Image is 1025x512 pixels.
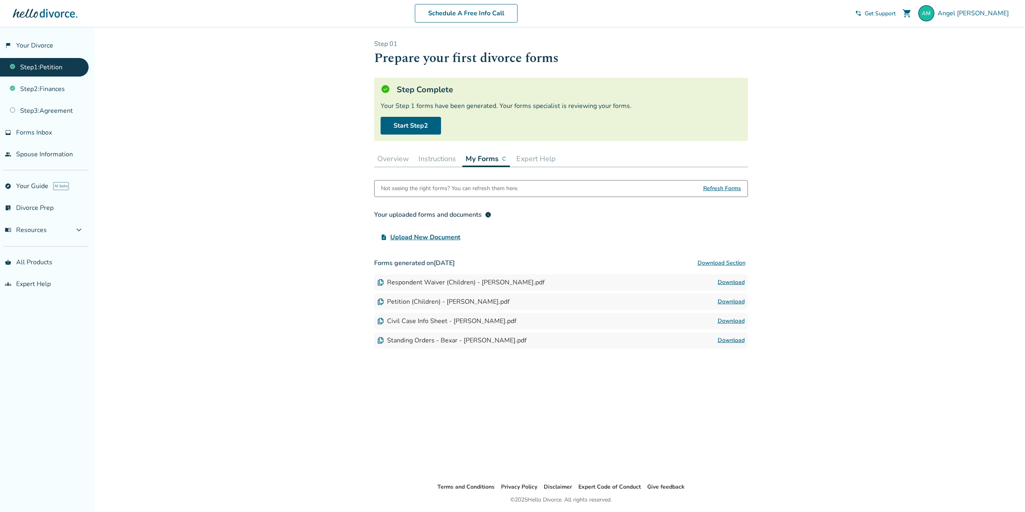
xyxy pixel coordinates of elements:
[462,151,510,167] button: My Forms
[377,317,516,325] div: Civil Case Info Sheet - [PERSON_NAME].pdf
[437,483,495,491] a: Terms and Conditions
[374,210,491,220] div: Your uploaded forms and documents
[501,483,537,491] a: Privacy Policy
[985,473,1025,512] iframe: Chat Widget
[397,84,453,95] h5: Step Complete
[53,182,69,190] span: AI beta
[381,102,741,110] div: Your Step 1 forms have been generated. Your forms specialist is reviewing your forms.
[381,180,518,197] div: Not seeing the right forms? You can refresh them here.
[5,205,11,211] span: list_alt_check
[513,151,559,167] button: Expert Help
[918,5,934,21] img: angel.moreno210@gmail.com
[703,180,741,197] span: Refresh Forms
[865,10,896,17] span: Get Support
[377,278,545,287] div: Respondent Waiver (Children) - [PERSON_NAME].pdf
[381,117,441,135] a: Start Step2
[390,232,460,242] span: Upload New Document
[544,482,572,492] li: Disclaimer
[415,4,518,23] a: Schedule A Free Info Call
[5,259,11,265] span: shopping_basket
[415,151,459,167] button: Instructions
[695,255,748,271] button: Download Section
[485,211,491,218] span: info
[374,48,748,68] h1: Prepare your first divorce forms
[502,156,507,161] img: ...
[74,225,84,235] span: expand_more
[377,337,384,344] img: Document
[374,39,748,48] p: Step 0 1
[377,318,384,324] img: Document
[5,226,47,234] span: Resources
[855,10,896,17] a: phone_in_talkGet Support
[377,298,384,305] img: Document
[718,336,745,345] a: Download
[374,255,748,271] h3: Forms generated on [DATE]
[16,128,52,137] span: Forms Inbox
[718,297,745,307] a: Download
[377,279,384,286] img: Document
[5,281,11,287] span: groups
[374,151,412,167] button: Overview
[510,495,612,505] div: © 2025 Hello Divorce. All rights reserved.
[5,151,11,158] span: people
[938,9,1012,18] span: Angel [PERSON_NAME]
[647,482,685,492] li: Give feedback
[855,10,861,17] span: phone_in_talk
[377,336,526,345] div: Standing Orders - Bexar - [PERSON_NAME].pdf
[377,297,509,306] div: Petition (Children) - [PERSON_NAME].pdf
[902,8,912,18] span: shopping_cart
[5,227,11,233] span: menu_book
[5,183,11,189] span: explore
[578,483,641,491] a: Expert Code of Conduct
[718,316,745,326] a: Download
[5,42,11,49] span: flag_2
[381,234,387,240] span: upload_file
[5,129,11,136] span: inbox
[718,278,745,287] a: Download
